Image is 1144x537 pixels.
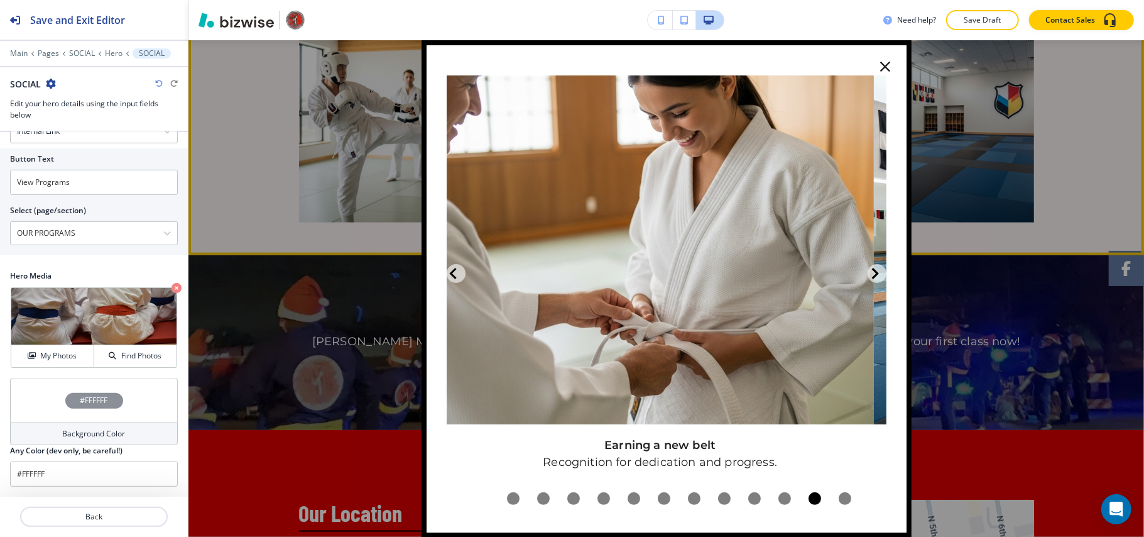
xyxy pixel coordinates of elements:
button: Next Slide [868,264,886,283]
strong: Earning a new belt [604,438,716,452]
div: Go to slide 4 [589,484,619,514]
img: <strong>Earning a new belt</strong><br>Recognition for dedication and progress. [447,75,874,424]
div: Go to slide 7 [679,484,709,514]
div: My PhotosFind Photos [10,287,178,368]
button: Hero [105,49,123,58]
div: Go to slide 10 [770,484,800,514]
h4: My Photos [40,350,77,362]
p: Contact Sales [1045,14,1095,26]
button: Previous Slide [447,264,466,283]
p: Back [21,511,166,523]
div: Open Intercom Messenger [1101,494,1131,524]
p: Recognition for dedication and progress. [447,437,874,471]
h2: Button Text [10,153,54,165]
h4: Background Color [63,428,126,440]
h2: SOCIAL [10,77,41,91]
h2: Select (page/section) [10,205,86,216]
p: Save Draft [962,14,1003,26]
button: Save Draft [946,10,1019,30]
div: Go to slide 5 [619,484,649,514]
h4: #FFFFFF [80,395,108,406]
div: Go to slide 11 [800,484,830,514]
button: SOCIAL [133,48,171,58]
div: Go to slide 6 [649,484,679,514]
div: Go to slide 8 [709,484,739,514]
div: Go to slide 3 [558,484,589,514]
button: Find Photos [94,345,177,367]
div: Go to slide 9 [739,484,770,514]
button: Contact Sales [1029,10,1134,30]
img: Your Logo [285,10,305,30]
button: Back [20,507,168,527]
input: Manual Input [11,223,163,244]
button: SOCIAL [69,49,95,58]
button: Main [10,49,28,58]
h2: Save and Exit Editor [30,13,125,28]
img: Bizwise Logo [199,13,274,28]
h3: Need help? [897,14,936,26]
h2: Any Color (dev only, be careful!) [10,445,123,457]
h4: Find Photos [121,350,161,362]
button: Pages [38,49,59,58]
div: Go to slide 12 [830,484,860,514]
div: Go to slide 1 [498,484,528,514]
button: My Photos [11,345,94,367]
p: SOCIAL [139,49,165,58]
h2: Hero Media [10,270,178,282]
button: #FFFFFFBackground Color [10,379,178,445]
div: Go to slide 2 [528,484,558,514]
h3: Edit your hero details using the input fields below [10,98,178,121]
